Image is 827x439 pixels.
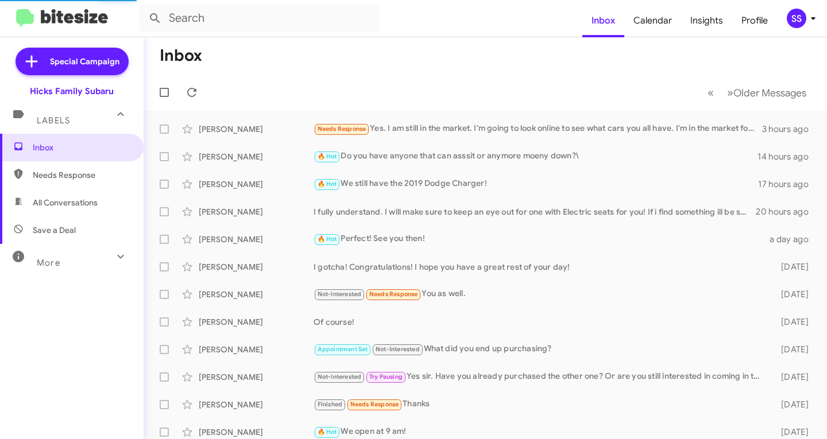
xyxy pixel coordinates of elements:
[199,344,314,355] div: [PERSON_NAME]
[314,206,756,217] div: I fully understand. I will make sure to keep an eye out for one with Electric seats for you! If i...
[701,81,721,104] button: Previous
[50,56,119,67] span: Special Campaign
[314,398,768,411] div: Thanks
[768,234,818,245] div: a day ago
[768,426,818,438] div: [DATE]
[199,426,314,438] div: [PERSON_NAME]
[199,371,314,383] div: [PERSON_NAME]
[314,232,768,246] div: Perfect! See you then!
[314,288,768,301] div: You as well.
[582,4,624,37] a: Inbox
[160,46,202,65] h1: Inbox
[318,290,362,298] span: Not-Interested
[33,224,76,236] span: Save a Deal
[199,151,314,162] div: [PERSON_NAME]
[318,345,368,353] span: Appointment Set
[33,197,98,208] span: All Conversations
[314,177,758,191] div: We still have the 2019 Dodge Charger!
[756,206,818,217] div: 20 hours ago
[732,4,777,37] a: Profile
[314,370,768,383] div: Yes sir. Have you already purchased the other one? Or are you still interested in coming in to ch...
[318,428,337,436] span: 🔥 Hot
[199,316,314,328] div: [PERSON_NAME]
[314,150,758,163] div: Do you have anyone that can asssit or anymore moeny down?\
[16,48,129,75] a: Special Campaign
[199,123,314,135] div: [PERSON_NAME]
[33,142,130,153] span: Inbox
[199,289,314,300] div: [PERSON_NAME]
[318,235,337,243] span: 🔥 Hot
[30,86,114,97] div: Hicks Family Subaru
[768,399,818,410] div: [DATE]
[733,87,806,99] span: Older Messages
[199,261,314,273] div: [PERSON_NAME]
[768,371,818,383] div: [DATE]
[314,343,768,356] div: What did you end up purchasing?
[33,169,130,181] span: Needs Response
[314,122,762,135] div: Yes. I am still in the market. I'm going to look online to see what cars you all have. I'm in the...
[701,81,813,104] nav: Page navigation example
[199,234,314,245] div: [PERSON_NAME]
[314,425,768,438] div: We open at 9 am!
[199,206,314,217] div: [PERSON_NAME]
[199,178,314,190] div: [PERSON_NAME]
[318,401,343,408] span: Finished
[727,86,733,100] span: »
[376,345,420,353] span: Not-Interested
[681,4,732,37] a: Insights
[314,261,768,273] div: I gotcha! Congratulations! I hope you have a great rest of your day!
[314,316,768,328] div: Of course!
[758,151,818,162] div: 14 hours ago
[768,289,818,300] div: [DATE]
[369,373,403,380] span: Try Pausing
[199,399,314,410] div: [PERSON_NAME]
[350,401,399,408] span: Needs Response
[318,153,337,160] span: 🔥 Hot
[777,9,814,28] button: SS
[318,373,362,380] span: Not-Interested
[708,86,714,100] span: «
[369,290,418,298] span: Needs Response
[768,316,818,328] div: [DATE]
[762,123,818,135] div: 3 hours ago
[720,81,813,104] button: Next
[37,258,60,268] span: More
[318,180,337,188] span: 🔥 Hot
[318,125,366,133] span: Needs Response
[768,261,818,273] div: [DATE]
[758,178,818,190] div: 17 hours ago
[139,5,380,32] input: Search
[768,344,818,355] div: [DATE]
[37,115,70,126] span: Labels
[787,9,806,28] div: SS
[624,4,681,37] a: Calendar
